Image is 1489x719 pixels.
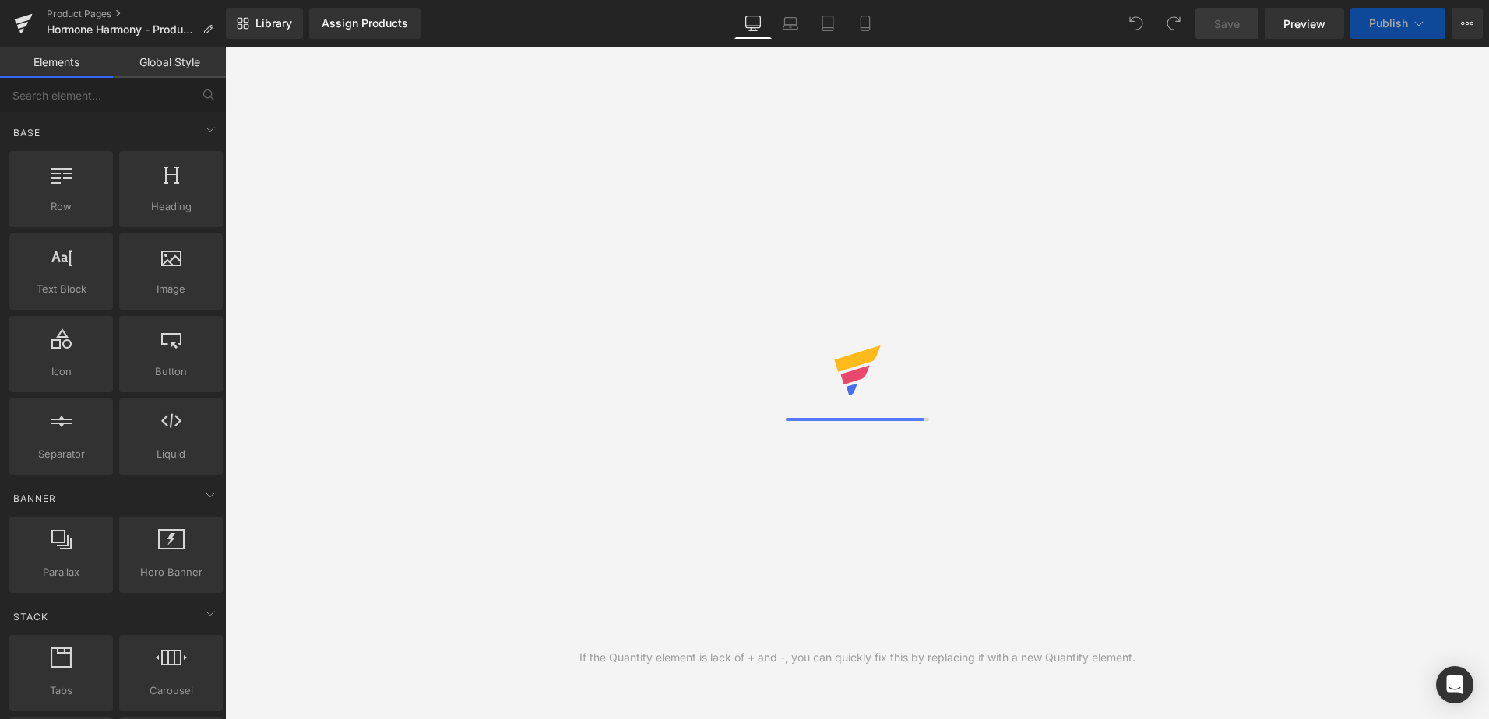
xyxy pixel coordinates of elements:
span: Library [255,16,292,30]
span: Image [124,281,218,297]
span: Carousel [124,682,218,699]
a: Tablet [809,8,847,39]
button: More [1452,8,1483,39]
span: Text Block [14,281,108,297]
div: If the Quantity element is lack of + and -, you can quickly fix this by replacing it with a new Q... [579,649,1135,666]
span: Heading [124,198,218,215]
a: Global Style [113,47,226,78]
span: Banner [12,491,58,506]
button: Undo [1121,8,1152,39]
span: Stack [12,609,50,624]
div: Assign Products [322,17,408,30]
span: Preview [1283,16,1325,32]
span: Hormone Harmony - Product Page 2025 [47,23,196,36]
a: Preview [1265,8,1344,39]
a: New Library [226,8,303,39]
span: Separator [14,446,108,462]
span: Tabs [14,682,108,699]
div: Open Intercom Messenger [1436,666,1473,703]
button: Publish [1350,8,1445,39]
span: Button [124,363,218,380]
span: Row [14,198,108,215]
span: Base [12,125,42,140]
a: Laptop [772,8,809,39]
span: Publish [1369,17,1408,30]
button: Redo [1158,8,1189,39]
a: Desktop [734,8,772,39]
span: Save [1214,16,1240,32]
span: Icon [14,363,108,380]
span: Liquid [124,446,218,462]
span: Parallax [14,564,108,580]
span: Hero Banner [124,564,218,580]
a: Mobile [847,8,884,39]
a: Product Pages [47,8,226,20]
